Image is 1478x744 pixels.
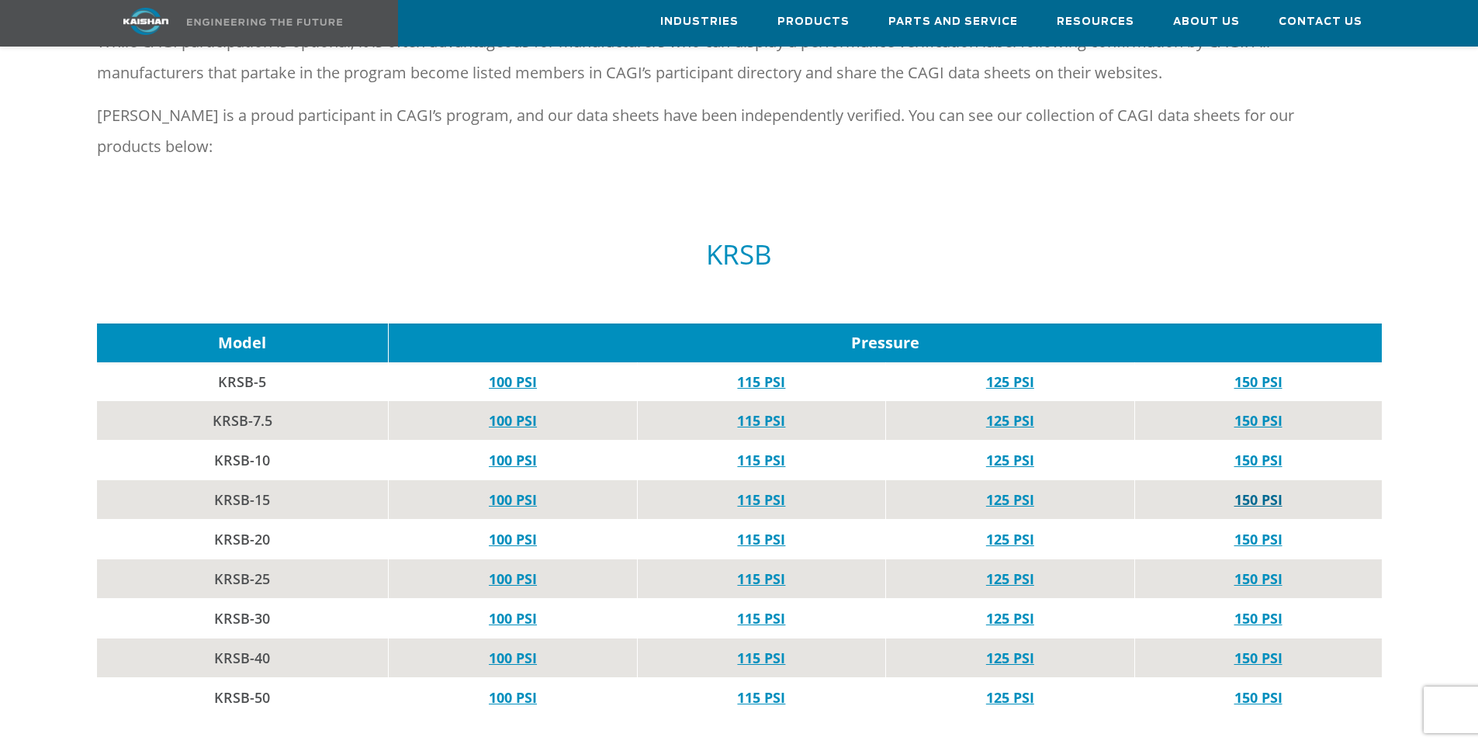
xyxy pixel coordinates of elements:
[888,13,1018,31] span: Parts and Service
[737,372,785,391] a: 115 PSI
[97,441,389,480] td: KRSB-10
[97,559,389,599] td: KRSB-25
[1234,411,1282,430] a: 150 PSI
[389,324,1382,362] td: Pressure
[986,530,1034,548] a: 125 PSI
[489,490,537,509] a: 100 PSI
[737,411,785,430] a: 115 PSI
[986,451,1034,469] a: 125 PSI
[1173,1,1240,43] a: About Us
[986,609,1034,628] a: 125 PSI
[1057,13,1134,31] span: Resources
[737,530,785,548] a: 115 PSI
[489,530,537,548] a: 100 PSI
[660,13,739,31] span: Industries
[888,1,1018,43] a: Parts and Service
[1234,649,1282,667] a: 150 PSI
[660,1,739,43] a: Industries
[1279,1,1362,43] a: Contact Us
[986,688,1034,707] a: 125 PSI
[489,411,537,430] a: 100 PSI
[97,100,1354,162] p: [PERSON_NAME] is a proud participant in CAGI’s program, and our data sheets have been independent...
[187,19,342,26] img: Engineering the future
[97,520,389,559] td: KRSB-20
[97,678,389,718] td: KRSB-50
[97,480,389,520] td: KRSB-15
[97,401,389,441] td: KRSB-7.5
[1234,569,1282,588] a: 150 PSI
[986,411,1034,430] a: 125 PSI
[97,240,1382,269] h5: KRSB
[97,324,389,362] td: Model
[737,649,785,667] a: 115 PSI
[489,372,537,391] a: 100 PSI
[1234,372,1282,391] a: 150 PSI
[1057,1,1134,43] a: Resources
[1234,490,1282,509] a: 150 PSI
[737,451,785,469] a: 115 PSI
[97,362,389,401] td: KRSB-5
[777,1,850,43] a: Products
[1173,13,1240,31] span: About Us
[737,688,785,707] a: 115 PSI
[97,26,1354,88] p: While CAGI participation is optional, it is often advantageous for manufacturers who can display ...
[489,688,537,707] a: 100 PSI
[489,569,537,588] a: 100 PSI
[986,372,1034,391] a: 125 PSI
[97,638,389,678] td: KRSB-40
[986,649,1034,667] a: 125 PSI
[777,13,850,31] span: Products
[1279,13,1362,31] span: Contact Us
[737,569,785,588] a: 115 PSI
[986,569,1034,588] a: 125 PSI
[489,451,537,469] a: 100 PSI
[1234,451,1282,469] a: 150 PSI
[737,609,785,628] a: 115 PSI
[88,8,204,35] img: kaishan logo
[737,490,785,509] a: 115 PSI
[489,609,537,628] a: 100 PSI
[97,599,389,638] td: KRSB-30
[1234,530,1282,548] a: 150 PSI
[986,490,1034,509] a: 125 PSI
[1234,609,1282,628] a: 150 PSI
[1234,688,1282,707] a: 150 PSI
[489,649,537,667] a: 100 PSI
